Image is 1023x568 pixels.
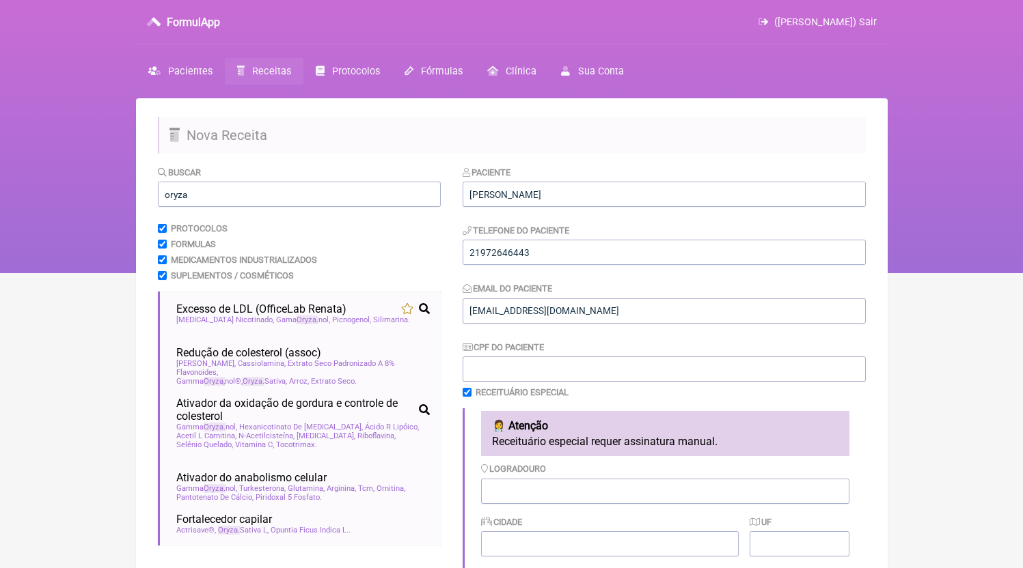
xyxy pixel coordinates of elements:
span: Acetil L Carnitina [176,431,236,440]
h4: 👩‍⚕️ Atenção [492,419,838,432]
a: ([PERSON_NAME]) Sair [759,16,876,28]
span: Gamma nol [176,484,237,493]
span: Clínica [506,66,536,77]
span: Pantotenato De Cálcio [176,493,254,502]
label: Suplementos / Cosméticos [171,270,294,281]
label: CPF do Paciente [463,342,545,352]
label: Buscar [158,167,202,177]
span: [PERSON_NAME], Cassiolamina, Extrato Seco Padronizado A 8% Flavonoides [176,359,430,377]
a: Fórmulas [392,58,475,85]
input: exemplo: emagrecimento, ansiedade [158,182,441,207]
span: Oryza [204,423,226,431]
span: Silimarina [373,315,410,324]
span: Gamma nol [176,423,237,431]
span: Vitamina C [235,440,274,449]
span: Ativador da oxidação de gordura e controle de colesterol [176,397,413,423]
a: Clínica [475,58,549,85]
span: Gamma nol®, Sativa, Arroz, Extrato Seco [176,377,357,386]
label: Cidade [481,517,523,527]
span: Turkesterona [239,484,286,493]
span: Oryza [297,315,318,324]
a: Sua Conta [549,58,636,85]
span: Excesso de LDL (OfficeLab Renata) [176,302,346,315]
span: Oryza [204,484,226,493]
label: UF [750,517,772,527]
span: Ornitina [377,484,405,493]
span: N-Acetilcisteína [238,431,295,440]
span: Glutamina [288,484,325,493]
h2: Nova Receita [158,117,866,154]
label: Protocolos [171,223,228,233]
a: Pacientes [136,58,225,85]
span: Selênio Quelado [176,440,233,449]
span: Oryza [218,526,240,535]
span: Riboflavina [357,431,396,440]
h3: FormulApp [167,16,220,29]
span: Redução de colesterol (assoc) [176,346,321,359]
span: Pacientes [168,66,213,77]
span: Fórmulas [421,66,463,77]
span: Protocolos [332,66,380,77]
span: Arginina [327,484,356,493]
span: Oryza [204,377,225,386]
label: Paciente [463,167,511,177]
span: Sativa L [218,526,269,535]
label: Receituário Especial [476,387,569,397]
label: Medicamentos Industrializados [171,255,317,265]
span: Gama nol [276,315,330,324]
span: Ativador do anabolismo celular [176,471,327,484]
label: Formulas [171,239,216,249]
span: Ácido R Lipóico [365,423,419,431]
span: Hexanicotinato De [MEDICAL_DATA] [239,423,363,431]
span: Fortalecedor capilar [176,513,272,526]
span: Sua Conta [578,66,624,77]
a: Receitas [225,58,303,85]
span: Receitas [252,66,291,77]
span: Actrisave® [176,526,216,535]
span: Piridoxal 5 Fosfato [256,493,322,502]
span: Tcm [358,484,374,493]
span: Opuntia Ficus Indica L. [271,526,351,535]
span: Picnogenol [332,315,371,324]
span: Oryza [243,377,264,386]
label: Telefone do Paciente [463,225,570,236]
label: Logradouro [481,464,547,474]
span: ([PERSON_NAME]) Sair [774,16,877,28]
span: Tocotrimax [276,440,317,449]
p: Receituário especial requer assinatura manual. [492,435,838,448]
span: [MEDICAL_DATA] Nicotinado [176,315,274,324]
label: Email do Paciente [463,283,553,294]
a: Protocolos [303,58,392,85]
span: [MEDICAL_DATA] [297,431,355,440]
